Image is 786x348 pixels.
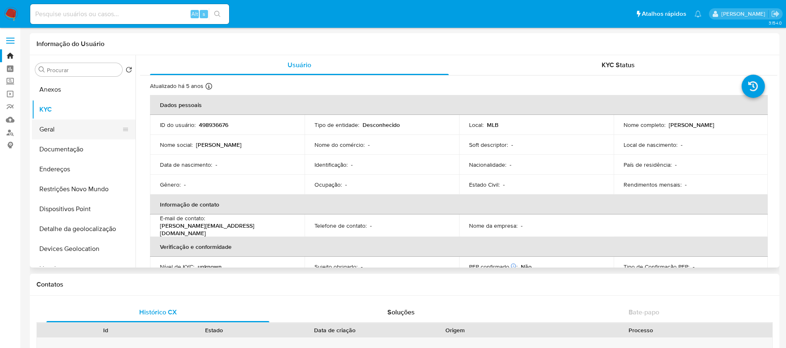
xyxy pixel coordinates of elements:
p: E-mail de contato : [160,214,205,222]
button: search-icon [209,8,226,20]
p: - [521,222,522,229]
div: Estado [166,326,263,334]
p: - [184,181,186,188]
div: Data de criação [274,326,395,334]
span: Atalhos rápidos [642,10,686,18]
button: Devices Geolocation [32,239,135,259]
p: Local de nascimento : [624,141,677,148]
button: Procurar [39,66,45,73]
span: s [203,10,205,18]
p: - [685,181,687,188]
p: - [215,161,217,168]
div: Origem [407,326,504,334]
button: Detalhe da geolocalização [32,219,135,239]
button: Endereços [32,159,135,179]
div: Processo [515,326,767,334]
div: Id [57,326,154,334]
p: Telefone de contato : [314,222,367,229]
span: Alt [191,10,198,18]
p: ID do usuário : [160,121,196,129]
p: Nome social : [160,141,193,148]
p: Nome completo : [624,121,665,129]
input: Procurar [47,66,119,74]
p: Não [521,263,532,270]
p: - [351,161,353,168]
button: Retornar ao pedido padrão [126,66,132,75]
p: [PERSON_NAME][EMAIL_ADDRESS][DOMAIN_NAME] [160,222,291,237]
p: Sujeito obrigado : [314,263,358,270]
p: - [361,263,363,270]
p: Ocupação : [314,181,342,188]
p: - [681,141,682,148]
th: Dados pessoais [150,95,768,115]
p: [PERSON_NAME] [669,121,714,129]
button: Dispositivos Point [32,199,135,219]
p: [PERSON_NAME] [196,141,242,148]
p: MLB [487,121,498,129]
button: Anexos [32,80,135,100]
p: Nome da empresa : [469,222,518,229]
p: Nível de KYC : [160,263,194,270]
span: Usuário [288,60,311,70]
p: Soft descriptor : [469,141,508,148]
span: Soluções [387,307,415,317]
p: Tipo de Confirmação PEP : [624,263,689,270]
span: Histórico CX [139,307,177,317]
p: - [511,141,513,148]
p: Atualizado há 5 anos [150,82,203,90]
p: 498936676 [199,121,228,129]
p: Nacionalidade : [469,161,506,168]
a: Sair [771,10,780,18]
p: País de residência : [624,161,672,168]
a: Notificações [694,10,701,17]
p: - [503,181,505,188]
th: Informação de contato [150,195,768,214]
p: Rendimentos mensais : [624,181,682,188]
p: Estado Civil : [469,181,500,188]
p: - [510,161,511,168]
p: Local : [469,121,484,129]
button: KYC [32,100,135,119]
h1: Contatos [36,280,773,289]
p: - [345,181,347,188]
input: Pesquise usuários ou casos... [30,9,229,19]
p: Desconhecido [363,121,400,129]
th: Verificação e conformidade [150,237,768,257]
p: Gênero : [160,181,181,188]
button: Documentação [32,139,135,159]
p: - [370,222,372,229]
h1: Informação do Usuário [36,40,104,48]
p: - [368,141,370,148]
button: Restrições Novo Mundo [32,179,135,199]
button: Geral [32,119,129,139]
p: Identificação : [314,161,348,168]
p: - [693,263,694,270]
p: weverton.gomes@mercadopago.com.br [721,10,768,18]
p: PEP confirmado : [469,263,518,270]
p: unknown [198,263,222,270]
p: Nome do comércio : [314,141,365,148]
p: - [675,161,677,168]
p: Tipo de entidade : [314,121,359,129]
button: Lista Interna [32,259,135,279]
span: Bate-papo [629,307,659,317]
p: Data de nascimento : [160,161,212,168]
span: KYC Status [602,60,635,70]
